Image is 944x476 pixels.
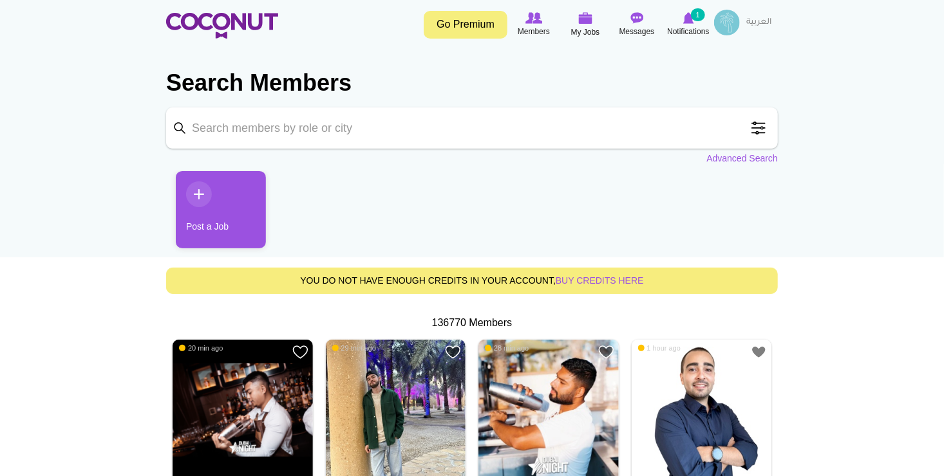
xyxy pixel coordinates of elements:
[683,12,694,24] img: Notifications
[424,11,507,39] a: Go Premium
[667,25,709,38] span: Notifications
[578,12,592,24] img: My Jobs
[630,12,643,24] img: Messages
[166,171,256,258] li: 1 / 1
[751,344,767,360] a: Add to Favourites
[518,25,550,38] span: Members
[691,8,705,21] small: 1
[663,10,714,39] a: Notifications Notifications 1
[445,344,461,360] a: Add to Favourites
[166,68,778,98] h2: Search Members
[176,276,768,286] h5: You do not have enough credits in your account,
[706,152,778,165] a: Advanced Search
[619,25,655,38] span: Messages
[508,10,560,39] a: Browse Members Members
[176,171,266,248] a: Post a Job
[740,10,778,35] a: العربية
[525,12,542,24] img: Browse Members
[166,13,278,39] img: Home
[166,316,778,331] div: 136770 Members
[638,343,681,352] span: 1 hour ago
[292,344,308,360] a: Add to Favourites
[560,10,611,40] a: My Jobs My Jobs
[485,343,529,352] span: 28 min ago
[598,344,614,360] a: Add to Favourites
[179,343,223,352] span: 20 min ago
[332,343,376,352] span: 29 min ago
[166,107,778,149] input: Search members by role or city
[571,26,600,39] span: My Jobs
[611,10,663,39] a: Messages Messages
[556,275,644,286] a: buy credits here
